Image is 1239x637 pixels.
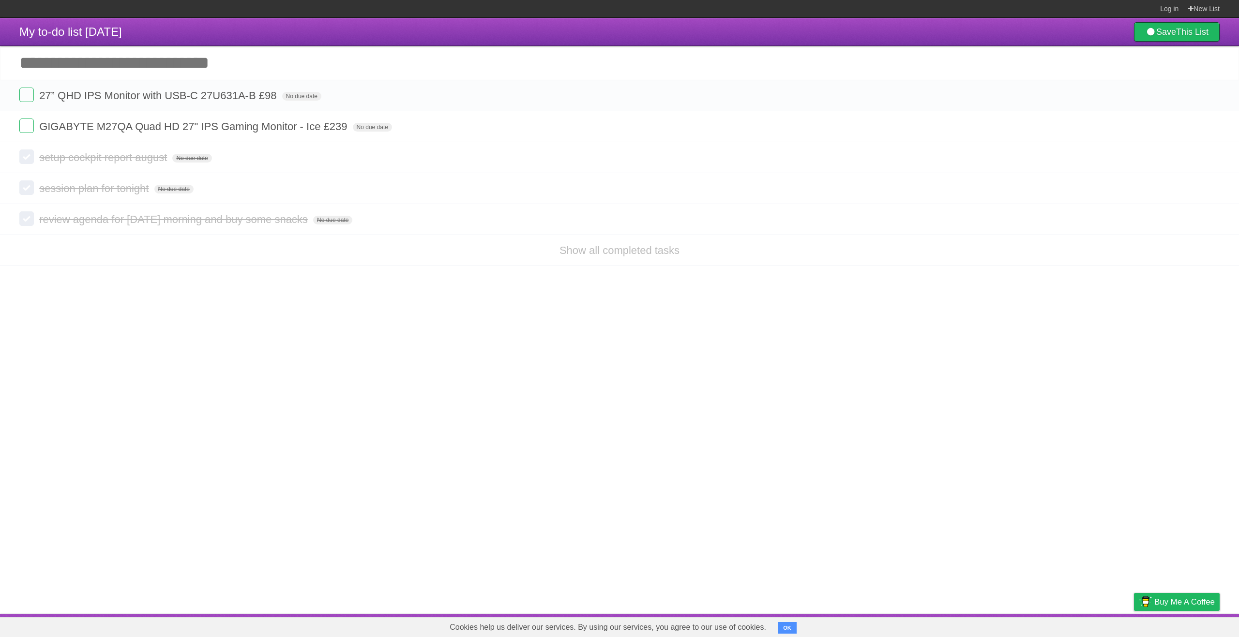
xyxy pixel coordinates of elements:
span: Cookies help us deliver our services. By using our services, you agree to our use of cookies. [440,618,776,637]
span: review agenda for [DATE] morning and buy some snacks [39,213,310,225]
img: Buy me a coffee [1139,593,1152,610]
span: No due date [172,154,212,163]
a: Show all completed tasks [559,244,680,256]
span: setup cockpit report august [39,151,169,163]
span: GIGABYTE M27QA Quad HD 27" IPS Gaming Monitor - Ice £239 [39,120,349,133]
a: Developers [1037,616,1076,635]
label: Done [19,180,34,195]
a: SaveThis List [1134,22,1220,42]
label: Done [19,88,34,102]
span: Buy me a coffee [1154,593,1215,610]
label: Done [19,211,34,226]
span: No due date [154,185,194,193]
span: My to-do list [DATE] [19,25,122,38]
a: Buy me a coffee [1134,593,1220,611]
span: 27” QHD IPS Monitor with USB-C 27U631A-B £98 [39,89,279,102]
b: This List [1176,27,1209,37]
label: Done [19,119,34,133]
label: Done [19,149,34,164]
button: OK [778,622,797,634]
span: session plan for tonight [39,182,151,194]
span: No due date [313,216,352,224]
a: About [1005,616,1026,635]
span: No due date [282,92,321,101]
a: Privacy [1121,616,1147,635]
a: Suggest a feature [1159,616,1220,635]
span: No due date [353,123,392,132]
a: Terms [1088,616,1110,635]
